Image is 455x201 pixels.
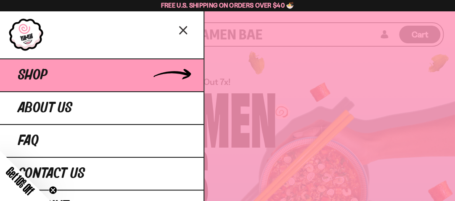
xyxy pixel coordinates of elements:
button: Close teaser [49,186,57,194]
button: Close menu [176,22,191,37]
span: About Us [18,100,72,116]
span: Shop [18,68,48,83]
span: Get 10% Off [4,164,37,197]
span: FAQ [18,133,39,148]
span: Free U.S. Shipping on Orders over $40 🍜 [161,1,294,9]
span: Contact Us [18,166,85,181]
